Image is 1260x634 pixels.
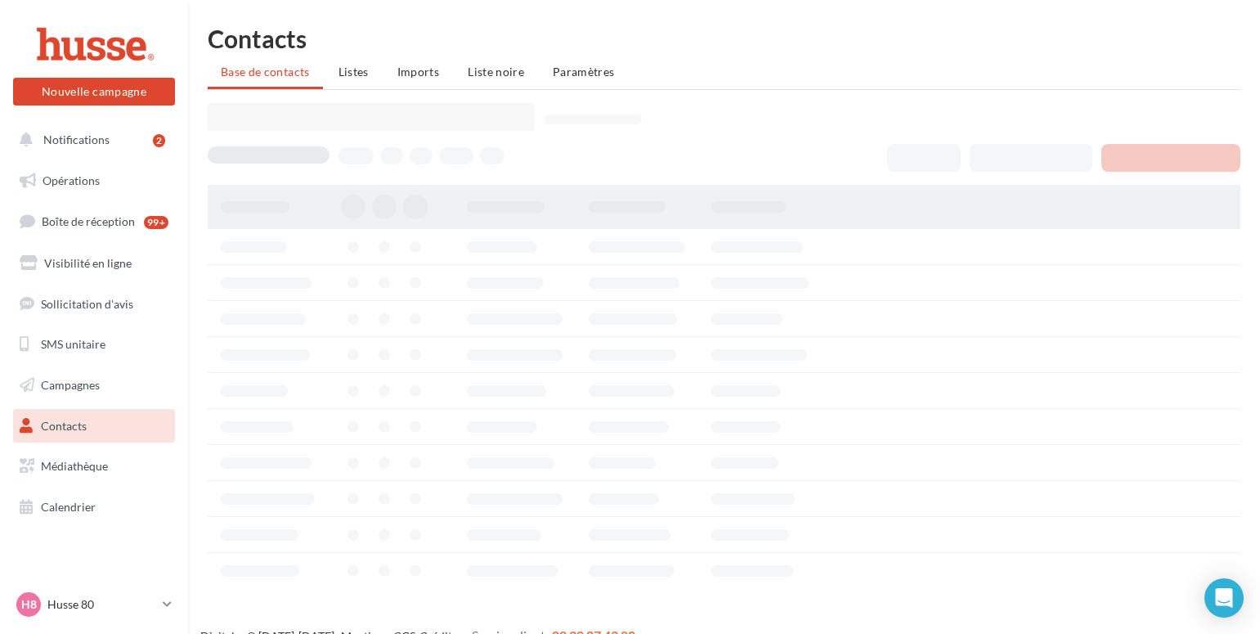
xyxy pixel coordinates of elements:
div: 99+ [144,216,168,229]
span: Sollicitation d'avis [41,296,133,310]
a: Calendrier [10,490,178,524]
a: H8 Husse 80 [13,589,175,620]
a: Opérations [10,164,178,198]
button: Nouvelle campagne [13,78,175,106]
a: Contacts [10,409,178,443]
span: Opérations [43,173,100,187]
div: 2 [153,134,165,147]
a: Médiathèque [10,449,178,483]
span: Paramètres [553,65,615,79]
a: Boîte de réception99+ [10,204,178,239]
h1: Contacts [208,26,1240,51]
a: SMS unitaire [10,327,178,362]
span: H8 [21,596,37,613]
a: Sollicitation d'avis [10,287,178,321]
span: Médiathèque [41,459,108,473]
span: Calendrier [41,500,96,514]
span: Notifications [43,133,110,146]
p: Husse 80 [47,596,156,613]
span: Campagnes [41,378,100,392]
span: Contacts [41,419,87,433]
a: Visibilité en ligne [10,246,178,281]
button: Notifications 2 [10,123,172,157]
span: Listes [339,65,369,79]
div: Open Intercom Messenger [1204,578,1244,618]
span: SMS unitaire [41,337,105,351]
span: Imports [397,65,439,79]
span: Boîte de réception [42,214,135,228]
span: Liste noire [468,65,524,79]
a: Campagnes [10,368,178,402]
span: Visibilité en ligne [44,256,132,270]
